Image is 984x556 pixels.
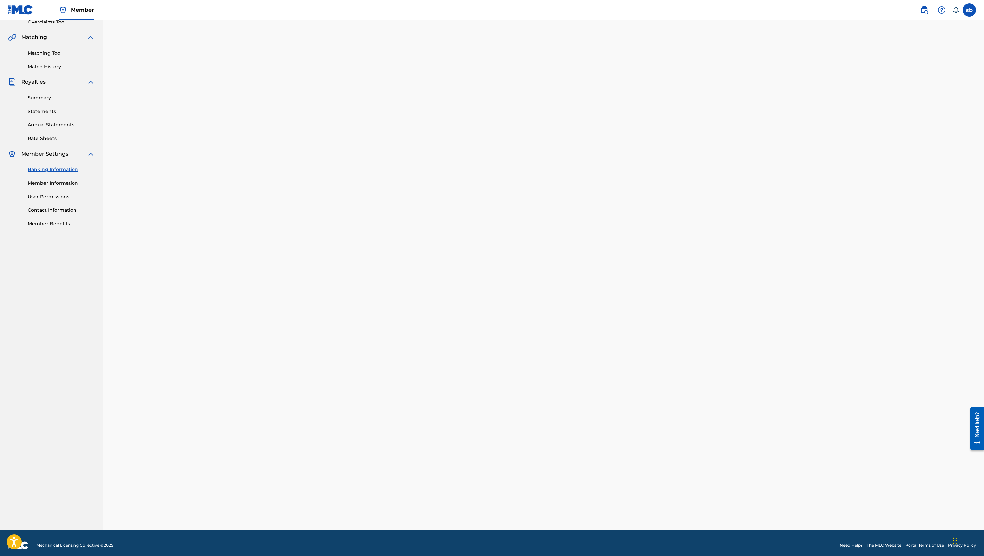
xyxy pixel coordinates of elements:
div: User Menu [963,3,976,17]
div: Help [935,3,948,17]
div: Widget de chat [951,524,984,556]
a: Rate Sheets [28,135,95,142]
a: Need Help? [840,542,863,548]
a: Matching Tool [28,50,95,57]
span: Member [71,6,94,14]
img: expand [87,78,95,86]
a: Summary [28,94,95,101]
iframe: Tipalti Iframe [320,25,751,527]
span: Royalties [21,78,46,86]
img: search [920,6,928,14]
a: Contact Information [28,207,95,214]
a: Match History [28,63,95,70]
img: Top Rightsholder [59,6,67,14]
img: Matching [8,33,16,41]
a: Portal Terms of Use [905,542,944,548]
img: expand [87,150,95,158]
img: Royalties [8,78,16,86]
span: Mechanical Licensing Collective © 2025 [36,542,113,548]
a: Overclaims Tool [28,19,95,25]
a: Public Search [918,3,931,17]
iframe: Chat Widget [951,524,984,556]
span: Matching [21,33,47,41]
iframe: Resource Center [965,402,984,455]
img: help [938,6,946,14]
img: Member Settings [8,150,16,158]
div: Arrastrar [953,531,957,551]
img: expand [87,33,95,41]
a: Banking Information [28,166,95,173]
span: Member Settings [21,150,68,158]
a: Privacy Policy [948,542,976,548]
a: Member Information [28,180,95,187]
a: Statements [28,108,95,115]
div: Notifications [952,7,959,13]
a: The MLC Website [867,542,901,548]
a: Annual Statements [28,121,95,128]
img: MLC Logo [8,5,33,15]
a: User Permissions [28,193,95,200]
a: Member Benefits [28,220,95,227]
